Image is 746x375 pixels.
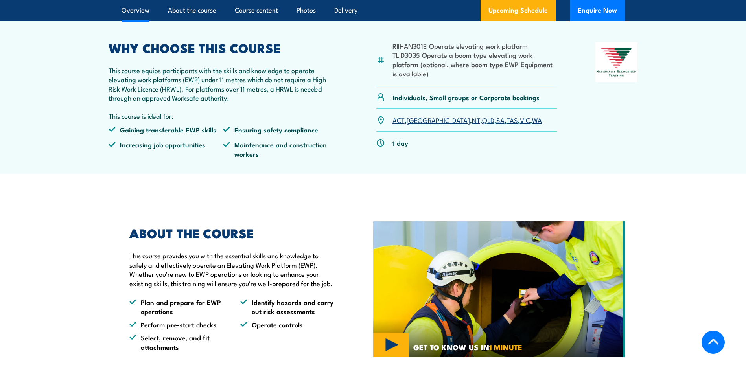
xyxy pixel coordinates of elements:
[109,140,223,158] li: Increasing job opportunities
[392,93,540,102] p: Individuals, Small groups or Corporate bookings
[223,125,338,134] li: Ensuring safety compliance
[507,115,518,125] a: TAS
[413,344,522,351] span: GET TO KNOW US IN
[129,333,226,351] li: Select, remove, and fit attachments
[109,111,338,120] p: This course is ideal for:
[496,115,505,125] a: SA
[472,115,480,125] a: NT
[392,138,408,147] p: 1 day
[392,115,405,125] a: ACT
[109,125,223,134] li: Gaining transferable EWP skills
[489,341,522,353] strong: 1 MINUTE
[392,41,557,50] li: RIIHAN301E Operate elevating work platform
[129,251,337,288] p: This course provides you with the essential skills and knowledge to safely and effectively operat...
[595,42,638,82] img: Nationally Recognised Training logo.
[482,115,494,125] a: QLD
[392,116,542,125] p: , , , , , , ,
[240,298,337,316] li: Identify hazards and carry out risk assessments
[129,298,226,316] li: Plan and prepare for EWP operations
[407,115,470,125] a: [GEOGRAPHIC_DATA]
[223,140,338,158] li: Maintenance and construction workers
[520,115,530,125] a: VIC
[109,42,338,53] h2: WHY CHOOSE THIS COURSE
[129,320,226,329] li: Perform pre-start checks
[129,227,337,238] h2: ABOUT THE COURSE
[240,320,337,329] li: Operate controls
[392,50,557,78] li: TLID3035 Operate a boom type elevating work platform (optional, where boom type EWP Equipment is ...
[109,66,338,103] p: This course equips participants with the skills and knowledge to operate elevating work platforms...
[532,115,542,125] a: WA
